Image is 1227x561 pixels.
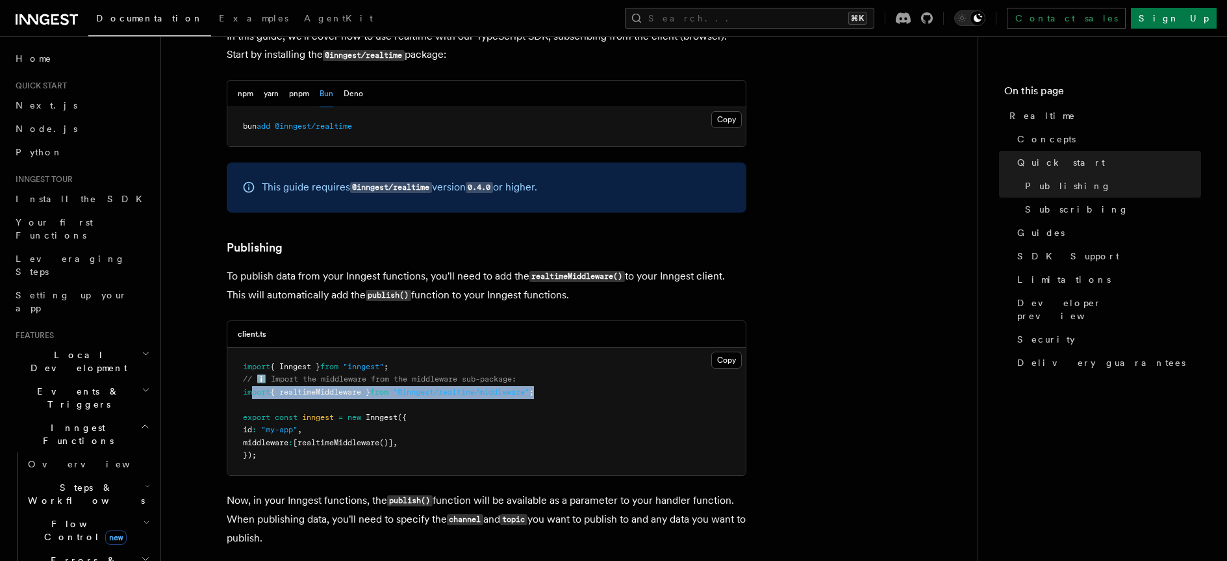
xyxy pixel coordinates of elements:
[1017,333,1075,346] span: Security
[10,81,67,91] span: Quick start
[252,425,257,434] span: :
[711,352,742,369] button: Copy
[1009,109,1076,122] span: Realtime
[16,147,63,157] span: Python
[23,517,143,543] span: Flow Control
[243,122,257,131] span: bun
[243,413,270,422] span: export
[270,387,370,397] span: { realtimeMiddleware }
[1012,244,1201,268] a: SDK Support
[320,81,333,107] button: Bun
[1004,83,1201,104] h4: On this page
[1012,127,1201,151] a: Concepts
[398,413,407,422] span: ({
[625,8,874,29] button: Search...⌘K
[105,530,127,545] span: new
[227,267,746,305] p: To publish data from your Inngest functions, you'll need to add the to your Inngest client. This ...
[304,13,373,23] span: AgentKit
[1017,296,1201,322] span: Developer preview
[238,81,253,107] button: npm
[227,239,283,257] a: Publishing
[23,512,153,549] button: Flow Controlnew
[1007,8,1126,29] a: Contact sales
[393,387,529,397] span: "@inngest/realtime/middleware"
[1017,250,1119,263] span: SDK Support
[10,117,153,140] a: Node.js
[1012,291,1201,328] a: Developer preview
[10,174,73,185] span: Inngest tour
[243,362,270,371] span: import
[270,362,320,371] span: { Inngest }
[261,425,297,434] span: "my-app"
[1020,174,1201,198] a: Publishing
[227,491,746,547] p: Now, in your Inngest functions, the function will be available as a parameter to your handler fun...
[711,111,742,128] button: Copy
[1017,273,1111,286] span: Limitations
[288,438,293,447] span: :
[1017,226,1065,239] span: Guides
[370,387,388,397] span: from
[16,217,93,241] span: Your first Functions
[348,413,361,422] span: new
[23,452,153,476] a: Overview
[16,290,127,313] span: Setting up your app
[10,416,153,452] button: Inngest Functions
[297,438,379,447] span: realtimeMiddleware
[1131,8,1217,29] a: Sign Up
[264,81,279,107] button: yarn
[1012,328,1201,351] a: Security
[293,438,297,447] span: [
[500,514,527,525] code: topic
[338,413,343,422] span: =
[28,459,162,469] span: Overview
[243,425,252,434] span: id
[350,182,432,193] code: @inngest/realtime
[529,387,534,397] span: ;
[296,4,381,35] a: AgentKit
[10,421,140,447] span: Inngest Functions
[297,425,302,434] span: ,
[219,13,288,23] span: Examples
[1012,151,1201,174] a: Quick start
[320,362,338,371] span: from
[302,413,334,422] span: inngest
[10,343,153,380] button: Local Development
[275,122,352,131] span: @inngest/realtime
[1025,179,1111,192] span: Publishing
[848,12,866,25] kbd: ⌘K
[243,387,270,397] span: import
[466,182,493,193] code: 0.4.0
[88,4,211,36] a: Documentation
[10,94,153,117] a: Next.js
[343,362,384,371] span: "inngest"
[10,187,153,211] a: Install the SDK
[16,254,125,277] span: Leveraging Steps
[1025,203,1129,216] span: Subscribing
[10,380,153,416] button: Events & Triggers
[10,247,153,283] a: Leveraging Steps
[387,495,433,506] code: publish()
[23,481,145,507] span: Steps & Workflows
[10,348,142,374] span: Local Development
[16,124,77,134] span: Node.js
[289,81,309,107] button: pnpm
[16,194,150,204] span: Install the SDK
[379,438,393,447] span: ()]
[211,4,296,35] a: Examples
[227,27,746,64] p: In this guide, we'll cover how to use realtime with our TypeScript SDK, subscribing from the clie...
[366,413,398,422] span: Inngest
[1012,351,1201,374] a: Delivery guarantees
[1012,268,1201,291] a: Limitations
[10,47,153,70] a: Home
[1017,133,1076,146] span: Concepts
[238,329,266,339] h3: client.ts
[10,211,153,247] a: Your first Functions
[1004,104,1201,127] a: Realtime
[384,362,388,371] span: ;
[10,283,153,320] a: Setting up your app
[447,514,483,525] code: channel
[96,13,203,23] span: Documentation
[243,374,516,384] span: // ℹ️ Import the middleware from the middleware sub-package:
[257,122,270,131] span: add
[1012,221,1201,244] a: Guides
